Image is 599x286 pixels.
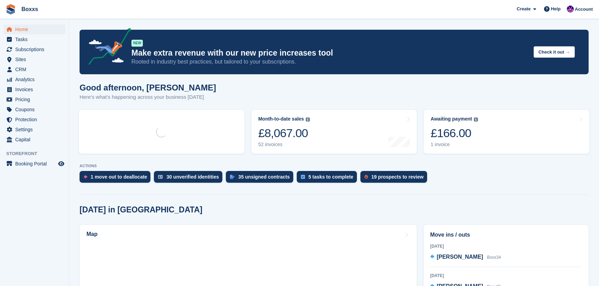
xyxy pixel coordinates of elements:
a: menu [3,65,65,74]
div: 19 prospects to review [371,174,424,180]
img: icon-info-grey-7440780725fd019a000dd9b08b2336e03edf1995a4989e88bcd33f0948082b44.svg [306,117,310,122]
button: Check it out → [534,46,575,58]
a: menu [3,95,65,104]
span: Sites [15,55,57,64]
a: menu [3,115,65,124]
a: [PERSON_NAME] Boxx34 [430,253,501,262]
img: contract_signature_icon-13c848040528278c33f63329250d36e43548de30e8caae1d1a13099fd9432cc5.svg [230,175,235,179]
a: 30 unverified identities [154,171,226,186]
img: prospect-51fa495bee0391a8d652442698ab0144808aea92771e9ea1ae160a38d050c398.svg [365,175,368,179]
p: ACTIONS [80,164,589,168]
span: Subscriptions [15,45,57,54]
h2: Map [86,231,98,237]
a: Month-to-date sales £8,067.00 52 invoices [251,110,417,154]
a: menu [3,105,65,114]
h2: [DATE] in [GEOGRAPHIC_DATA] [80,205,202,214]
a: menu [3,55,65,64]
div: 1 move out to deallocate [91,174,147,180]
div: £8,067.00 [258,126,310,140]
div: NEW [131,40,143,47]
span: Analytics [15,75,57,84]
a: 5 tasks to complete [297,171,360,186]
div: 5 tasks to complete [308,174,353,180]
img: task-75834270c22a3079a89374b754ae025e5fb1db73e45f91037f5363f120a921f8.svg [301,175,305,179]
span: Booking Portal [15,159,57,169]
a: 19 prospects to review [360,171,431,186]
p: Here's what's happening across your business [DATE] [80,93,216,101]
h2: Move ins / outs [430,231,582,239]
div: Awaiting payment [431,116,472,122]
div: 30 unverified identities [166,174,219,180]
h1: Good afternoon, [PERSON_NAME] [80,83,216,92]
span: Storefront [6,150,69,157]
a: 35 unsigned contracts [226,171,297,186]
a: Boxxs [19,3,41,15]
span: [PERSON_NAME] [437,254,483,260]
a: menu [3,45,65,54]
div: Month-to-date sales [258,116,304,122]
span: CRM [15,65,57,74]
span: Invoices [15,85,57,94]
span: Boxx34 [487,255,501,260]
a: 1 move out to deallocate [80,171,154,186]
div: [DATE] [430,273,582,279]
span: Home [15,25,57,34]
img: icon-info-grey-7440780725fd019a000dd9b08b2336e03edf1995a4989e88bcd33f0948082b44.svg [474,117,478,122]
div: £166.00 [431,126,478,140]
p: Make extra revenue with our new price increases tool [131,48,528,58]
a: Awaiting payment £166.00 1 invoice [424,110,589,154]
div: 52 invoices [258,142,310,147]
img: price-adjustments-announcement-icon-8257ccfd72463d97f412b2fc003d46551f7dbcb40ab6d574587a9cd5c0d94... [83,28,131,67]
a: menu [3,85,65,94]
span: Capital [15,135,57,144]
div: 1 invoice [431,142,478,147]
span: Account [575,6,593,13]
a: menu [3,159,65,169]
span: Help [551,6,561,12]
a: menu [3,75,65,84]
img: Jamie Malcolm [567,6,574,12]
a: menu [3,25,65,34]
div: 35 unsigned contracts [238,174,290,180]
img: stora-icon-8386f47178a22dfd0bd8f6a31ec36ba5ce8667c1dd55bd0f319d3a0aa187defe.svg [6,4,16,15]
span: Coupons [15,105,57,114]
a: menu [3,125,65,134]
span: Create [517,6,531,12]
span: Settings [15,125,57,134]
a: menu [3,135,65,144]
span: Protection [15,115,57,124]
p: Rooted in industry best practices, but tailored to your subscriptions. [131,58,528,66]
div: [DATE] [430,243,582,249]
span: Tasks [15,35,57,44]
img: move_outs_to_deallocate_icon-f764333ba52eb49d3ac5e1228854f67142a1ed5810a6f6cc68b1a99e826820c5.svg [84,175,87,179]
a: Preview store [57,160,65,168]
img: verify_identity-adf6edd0f0f0b5bbfe63781bf79b02c33cf7c696d77639b501bdc392416b5a36.svg [158,175,163,179]
span: Pricing [15,95,57,104]
a: menu [3,35,65,44]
